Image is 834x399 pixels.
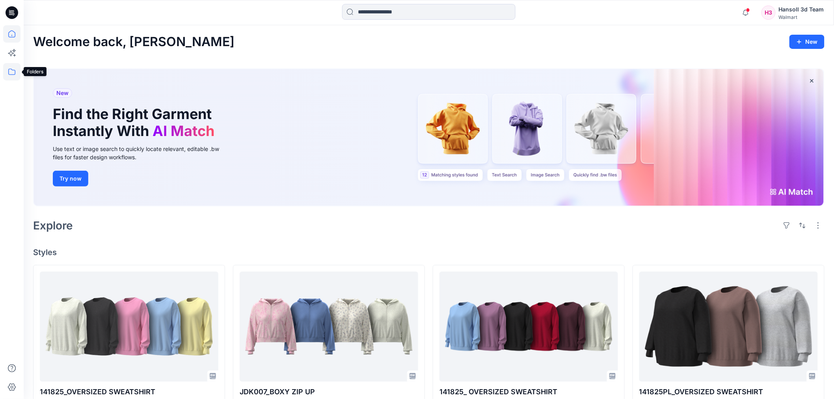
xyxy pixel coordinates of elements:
h2: Welcome back, [PERSON_NAME] [33,35,235,49]
a: 141825_OVERSIZED SWEATSHIRT [40,272,218,381]
div: Hansoll 3d Team [779,5,824,14]
h1: Find the Right Garment Instantly With [53,106,218,140]
span: AI Match [153,122,214,140]
button: Try now [53,171,88,186]
h2: Explore [33,219,73,232]
p: 141825_ OVERSIZED SWEATSHIRT [439,386,618,397]
div: Walmart [779,14,824,20]
a: 141825PL_OVERSIZED SWEATSHIRT [639,272,818,381]
a: 141825_ OVERSIZED SWEATSHIRT [439,272,618,381]
p: 141825PL_OVERSIZED SWEATSHIRT [639,386,818,397]
h4: Styles [33,248,825,257]
p: 141825_OVERSIZED SWEATSHIRT [40,386,218,397]
p: JDK007_BOXY ZIP UP [240,386,418,397]
span: New [56,88,69,98]
button: New [789,35,825,49]
a: JDK007_BOXY ZIP UP [240,272,418,381]
div: Use text or image search to quickly locate relevant, editable .bw files for faster design workflows. [53,145,230,161]
div: H3 [761,6,776,20]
